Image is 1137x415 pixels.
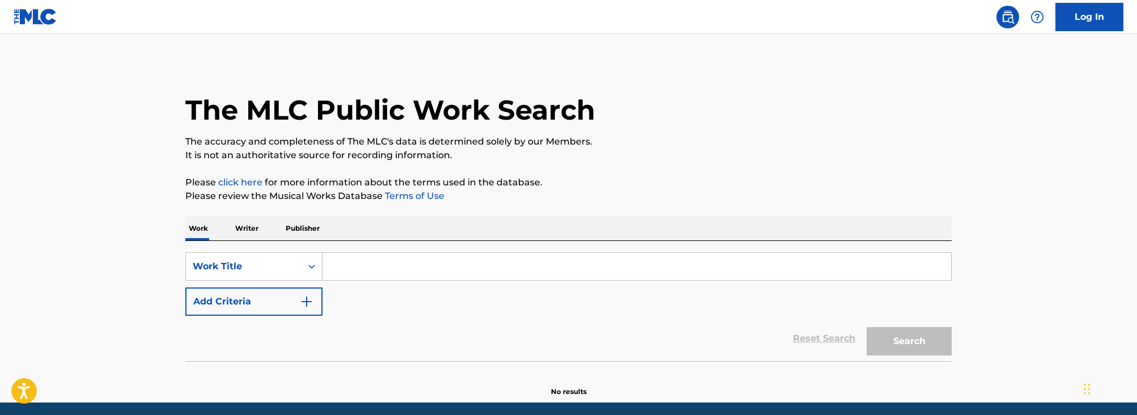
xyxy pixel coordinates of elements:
p: Writer [232,217,262,240]
p: No results [551,373,587,397]
a: click here [218,177,262,188]
img: 9d2ae6d4665cec9f34b9.svg [300,295,313,308]
a: Log In [1055,3,1123,31]
a: Public Search [996,6,1019,28]
p: The accuracy and completeness of The MLC's data is determined solely by our Members. [185,135,952,149]
img: help [1030,10,1044,24]
p: Work [185,217,211,240]
button: Add Criteria [185,287,323,316]
img: search [1001,10,1015,24]
div: Work Title [193,260,295,273]
p: Please for more information about the terms used in the database. [185,176,952,189]
p: It is not an authoritative source for recording information. [185,149,952,162]
div: Drag [1084,372,1091,406]
p: Publisher [282,217,323,240]
p: Please review the Musical Works Database [185,189,952,203]
h1: The MLC Public Work Search [185,93,595,127]
form: Search Form [185,252,952,361]
div: Help [1026,6,1049,28]
iframe: Chat Widget [1080,361,1137,415]
img: MLC Logo [14,9,57,25]
a: Terms of Use [383,190,444,201]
